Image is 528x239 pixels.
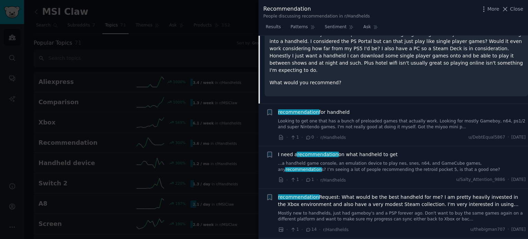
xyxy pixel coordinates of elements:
span: u/Salty_Attention_9886 [456,177,505,183]
span: · [286,176,288,184]
span: [DATE] [511,227,526,233]
button: More [480,6,499,13]
span: 14 [305,227,317,233]
span: · [301,134,303,141]
span: · [508,177,509,183]
a: recommendationRequest: What would be the best handheld for me? I am pretty heavily invested in th... [278,194,526,208]
button: Close [502,6,523,13]
span: · [286,134,288,141]
span: 1 [290,134,299,141]
span: Ask [363,24,371,30]
span: Patterns [290,24,308,30]
a: ...a handheld game console, an emulation device to play nes, snes, n64, and GameCube games, anyre... [278,161,526,173]
span: u/thebigman707 [470,227,505,233]
span: recommendation [277,194,320,200]
p: What would you recommend? [269,79,523,86]
span: Results [266,24,281,30]
div: Recommendation [263,5,370,13]
span: [DATE] [511,177,526,183]
span: More [487,6,499,13]
span: · [508,134,509,141]
span: · [508,227,509,233]
span: 0 [305,134,314,141]
span: · [301,176,303,184]
span: r/Handhelds [320,135,346,140]
a: Ask [361,22,381,36]
span: · [286,226,288,233]
span: [DATE] [511,134,526,141]
span: I need a on what handheld to get [278,151,398,158]
span: recommendation [285,167,322,172]
span: Sentiment [325,24,346,30]
a: Results [263,22,283,36]
span: · [317,134,318,141]
span: Close [510,6,523,13]
span: 1 [290,177,299,183]
span: · [319,226,320,233]
a: Mostly new to handhelds, just had gameboy's and a PSP forever ago. Don't want to buy the same gam... [278,210,526,222]
span: 1 [290,227,299,233]
span: 1 [305,177,314,183]
span: for handheld [278,109,350,116]
span: r/Handhelds [323,227,349,232]
span: · [317,176,318,184]
p: So my gf and I show dogs, bull terriers. Every October we take a take a trip to our biggest show ... [269,9,523,74]
span: Request: What would be the best handheld for me? I am pretty heavily invested in the Xbox environ... [278,194,526,208]
a: Sentiment [322,22,356,36]
span: · [301,226,303,233]
span: u/DebtEqual5867 [469,134,505,141]
a: recommendationfor handheld [278,109,350,116]
span: r/Handhelds [320,178,346,183]
a: Looking to get one that has a bunch of preloaded games that actually work. Looking for mostly Gam... [278,118,526,130]
span: recommendation [297,152,339,157]
a: Patterns [288,22,317,36]
a: I need arecommendationon what handheld to get [278,151,398,158]
span: recommendation [277,109,320,115]
div: People discussing recommendation in r/Handhelds [263,13,370,20]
